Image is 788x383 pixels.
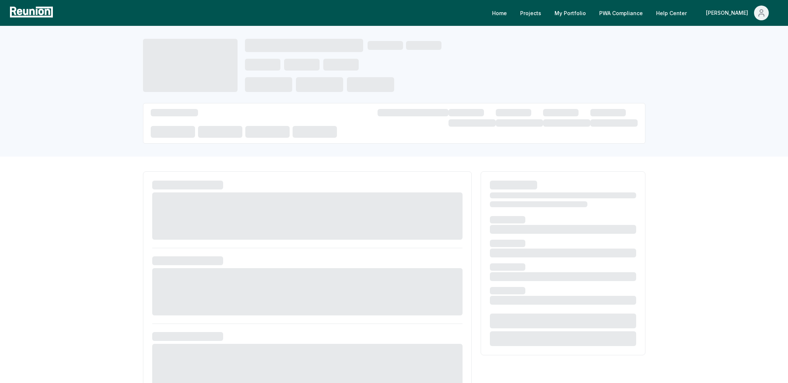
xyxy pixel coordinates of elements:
[549,6,592,20] a: My Portfolio
[593,6,649,20] a: PWA Compliance
[514,6,547,20] a: Projects
[486,6,513,20] a: Home
[486,6,781,20] nav: Main
[700,6,775,20] button: [PERSON_NAME]
[706,6,751,20] div: [PERSON_NAME]
[650,6,693,20] a: Help Center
